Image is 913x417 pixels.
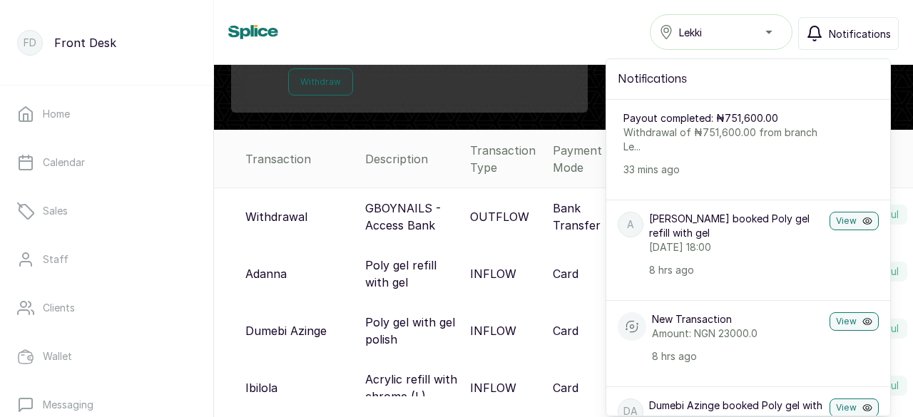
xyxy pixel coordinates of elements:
[652,312,824,326] p: New Transaction
[652,326,824,341] p: Amount: NGN 23000.0
[623,125,820,154] p: Withdrawal of ₦751,600.00 from branch Le...
[830,212,879,230] button: View
[553,200,608,234] p: Bank Transfer
[245,150,354,168] div: Transaction
[245,208,307,225] p: Withdrawal
[54,34,116,51] p: Front Desk
[649,240,824,254] p: [DATE] 18:00
[11,336,202,376] a: Wallet
[830,398,879,417] button: View
[830,312,879,331] button: View
[43,398,93,412] p: Messaging
[43,155,85,170] p: Calendar
[470,265,516,282] p: INFLOW
[11,94,202,134] a: Home
[553,265,578,282] p: Card
[649,263,824,277] p: 8 hrs ago
[649,212,824,240] p: [PERSON_NAME] booked Poly gel refill with gel
[245,379,277,396] p: Ibilola
[11,288,202,328] a: Clients
[43,204,68,218] p: Sales
[245,265,287,282] p: Adanna
[553,322,578,339] p: Card
[11,143,202,182] a: Calendar
[24,36,36,50] p: FD
[553,142,608,176] div: Payment Mode
[798,17,899,50] button: Notifications
[470,208,529,225] p: OUTFLOW
[11,240,202,279] a: Staff
[365,371,459,405] p: Acrylic refill with chrome (L)
[365,257,459,291] p: Poly gel refill with gel
[627,217,634,232] p: A
[43,349,72,364] p: Wallet
[650,14,792,50] button: Lekki
[11,191,202,231] a: Sales
[652,349,824,364] p: 8 hrs ago
[43,252,68,267] p: Staff
[365,314,459,348] p: Poly gel with gel polish
[829,26,891,41] span: Notifications
[618,71,879,88] h2: Notifications
[553,379,578,396] p: Card
[245,322,327,339] p: Dumebi Azinge
[288,68,353,96] button: Withdraw
[43,107,70,121] p: Home
[623,111,820,125] p: Payout completed: ₦751,600.00
[365,150,459,168] div: Description
[470,379,516,396] p: INFLOW
[470,322,516,339] p: INFLOW
[623,163,820,177] p: 33 mins ago
[679,25,702,40] span: Lekki
[470,142,541,176] div: Transaction Type
[43,301,75,315] p: Clients
[365,200,459,234] p: GBOYNAILS - Access Bank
